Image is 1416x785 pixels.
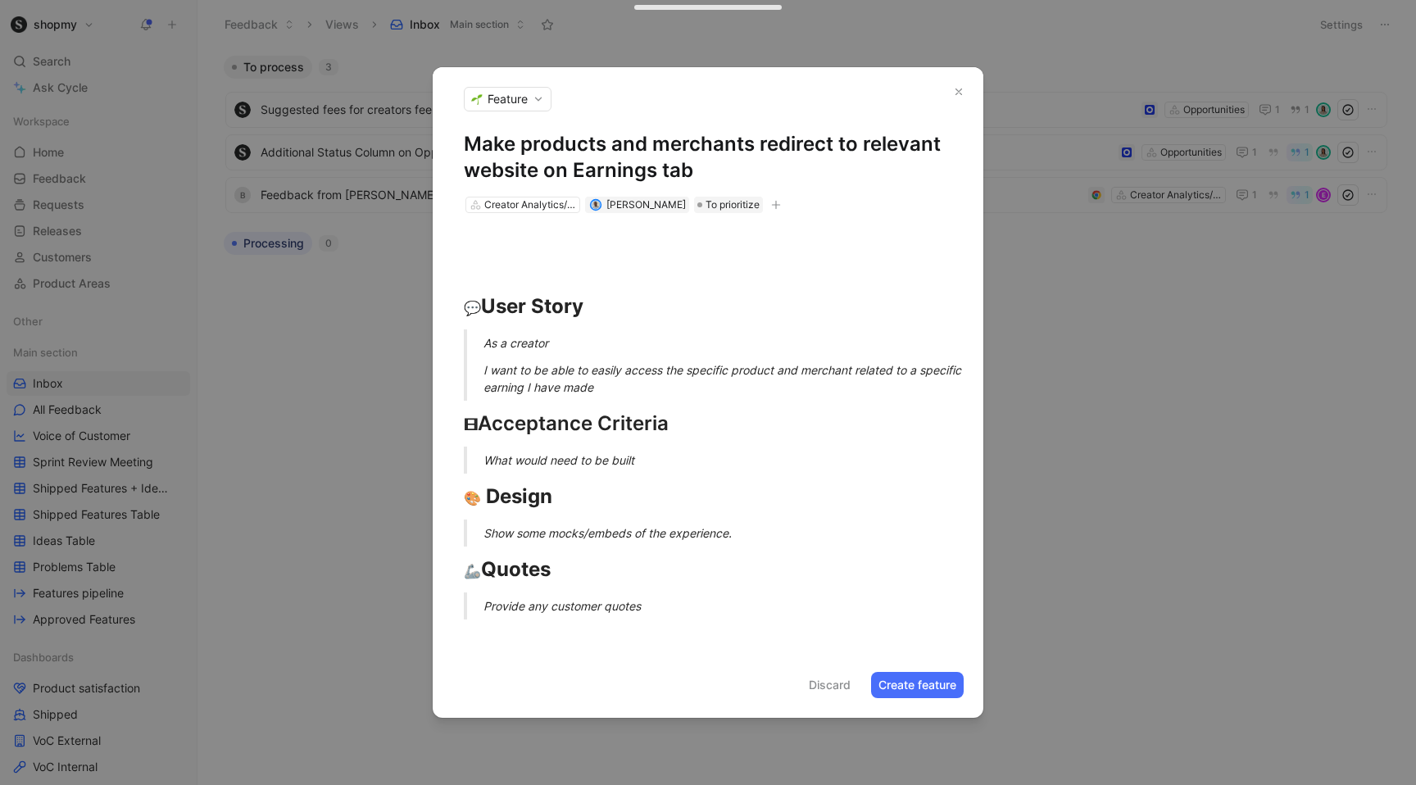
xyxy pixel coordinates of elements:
span: Feature [488,91,528,107]
div: As a creator [483,334,972,352]
button: Discard [801,672,858,698]
span: To prioritize [706,197,760,213]
strong: User Story [481,294,583,318]
div: Creator Analytics/Creator Earnings [484,197,576,213]
button: Create feature [871,672,964,698]
em: Show some mocks/embeds of the experience. [483,526,732,540]
span: 🎞 [464,417,478,433]
div: Acceptance Criteria [464,409,952,438]
span: 💬 [464,300,481,316]
strong: Quotes [464,557,551,581]
span: [PERSON_NAME] [606,198,686,211]
h1: Make products and merchants redirect to relevant website on Earnings tab [464,131,952,184]
img: 🌱 [471,93,483,105]
span: 🦾 [464,563,481,579]
div: I want to be able to easily access the specific product and merchant related to a specific earnin... [483,361,972,396]
em: What would need to be built [483,453,634,467]
em: Provide any customer quotes [483,599,641,613]
span: 🎨 [464,490,481,506]
strong: Design [486,484,552,508]
div: To prioritize [694,197,763,213]
img: avatar [591,200,600,209]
